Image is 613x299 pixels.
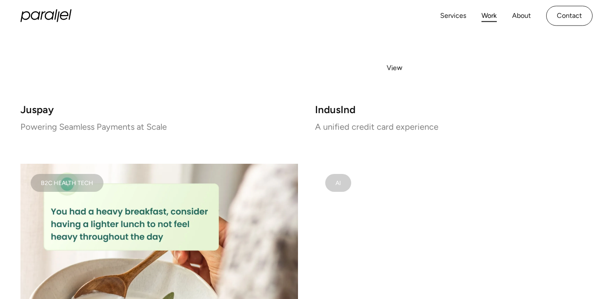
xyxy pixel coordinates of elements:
p: A unified credit card experience [315,124,593,130]
h3: Juspay [20,106,298,114]
a: Work [481,10,497,22]
div: B2C Health Tech [41,181,93,185]
div: AI [335,181,341,185]
a: About [512,10,531,22]
a: home [20,9,72,22]
h3: IndusInd [315,106,593,114]
p: Powering Seamless Payments at Scale [20,124,298,130]
a: Services [440,10,466,22]
a: Contact [546,6,593,26]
